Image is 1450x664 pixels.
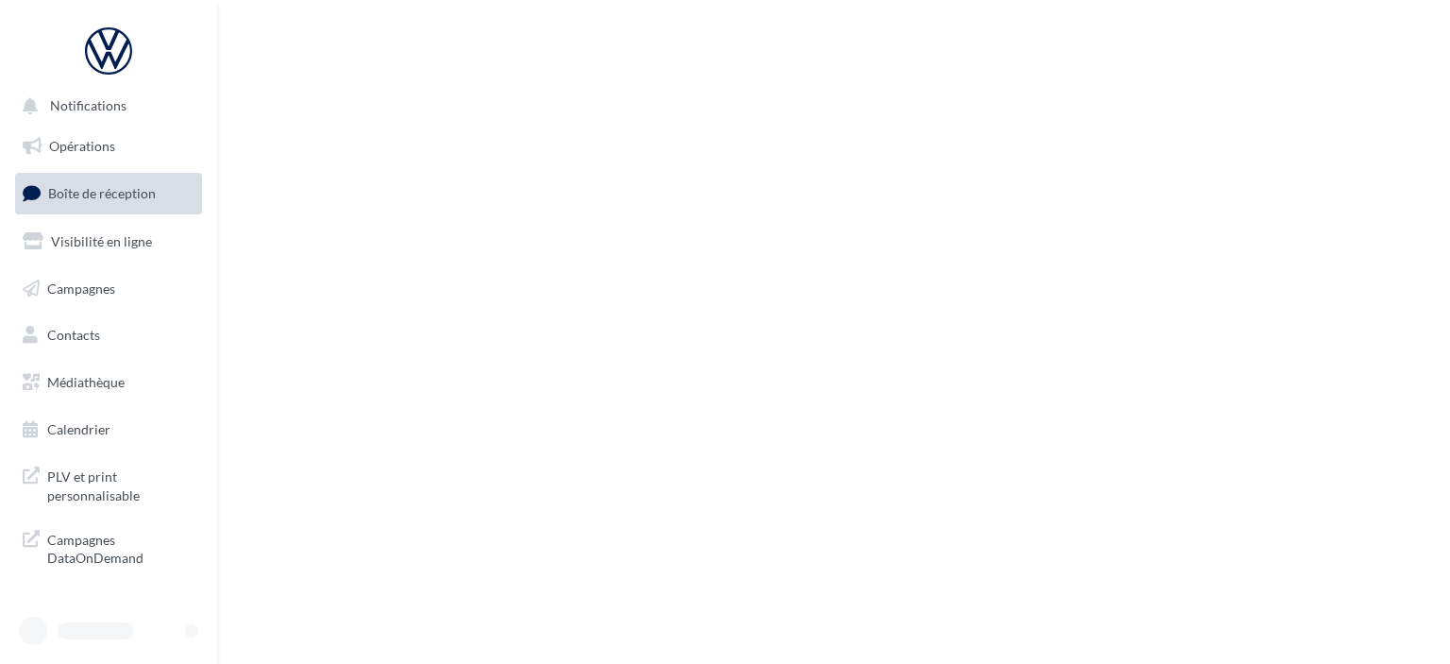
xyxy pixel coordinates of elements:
[11,363,206,402] a: Médiathèque
[47,464,194,504] span: PLV et print personnalisable
[49,138,115,154] span: Opérations
[11,519,206,575] a: Campagnes DataOnDemand
[11,127,206,166] a: Opérations
[51,233,152,249] span: Visibilité en ligne
[11,456,206,512] a: PLV et print personnalisable
[11,269,206,309] a: Campagnes
[11,173,206,213] a: Boîte de réception
[50,98,126,114] span: Notifications
[47,280,115,296] span: Campagnes
[47,374,125,390] span: Médiathèque
[47,527,194,568] span: Campagnes DataOnDemand
[11,315,206,355] a: Contacts
[11,410,206,450] a: Calendrier
[47,421,110,437] span: Calendrier
[48,185,156,201] span: Boîte de réception
[47,327,100,343] span: Contacts
[11,222,206,262] a: Visibilité en ligne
